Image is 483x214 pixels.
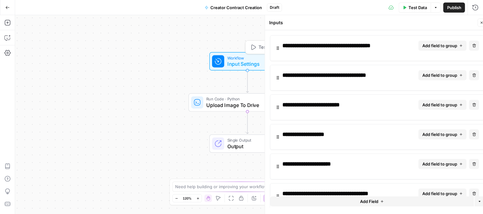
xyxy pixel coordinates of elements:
button: Add field to group [419,129,467,139]
button: Test Data [399,3,431,13]
button: Test Step [247,42,282,52]
button: Add field to group [419,41,467,51]
button: Add Field [270,196,474,206]
g: Edge from start to step_1 [246,70,248,93]
span: Single Output [227,137,269,143]
div: Run Code · PythonUpload Image To DriveStep 1 [188,93,306,112]
span: Upload Image To Drive [206,101,280,109]
span: 120% [183,196,192,201]
span: Test Data [408,4,427,11]
span: Input Settings [227,60,265,68]
span: Output [227,143,269,150]
span: Add field to group [422,102,457,108]
g: Edge from step_1 to end [246,111,248,134]
span: Add field to group [422,42,457,49]
span: Publish [447,4,461,11]
button: Publish [443,3,465,13]
span: Run Code · Python [206,96,280,102]
span: Workflow [227,55,265,61]
button: Add field to group [419,100,467,110]
div: WorkflowInput SettingsInputsTest Step [188,52,306,70]
textarea: Inputs [269,20,283,26]
span: Add field to group [422,72,457,78]
span: Add field to group [422,190,457,197]
span: Add field to group [422,131,457,138]
span: Creator Contract Creation [210,4,262,11]
button: Add field to group [419,159,467,169]
span: Add Field [360,198,378,205]
button: Add field to group [419,70,467,80]
span: Add field to group [422,161,457,167]
button: Add field to group [419,189,467,199]
div: Single OutputOutputEnd [188,134,306,153]
span: Draft [270,5,279,10]
button: Creator Contract Creation [201,3,266,13]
